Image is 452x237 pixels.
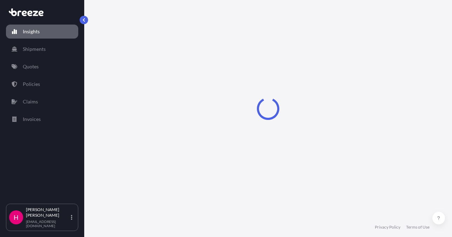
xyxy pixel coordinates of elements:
[6,112,78,126] a: Invoices
[23,81,40,88] p: Policies
[6,77,78,91] a: Policies
[14,214,19,221] span: H
[26,219,69,228] p: [EMAIL_ADDRESS][DOMAIN_NAME]
[23,28,40,35] p: Insights
[23,98,38,105] p: Claims
[6,25,78,39] a: Insights
[23,46,46,53] p: Shipments
[23,116,41,123] p: Invoices
[375,224,400,230] a: Privacy Policy
[23,63,39,70] p: Quotes
[406,224,430,230] a: Terms of Use
[6,42,78,56] a: Shipments
[6,60,78,74] a: Quotes
[6,95,78,109] a: Claims
[26,207,69,218] p: [PERSON_NAME] [PERSON_NAME]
